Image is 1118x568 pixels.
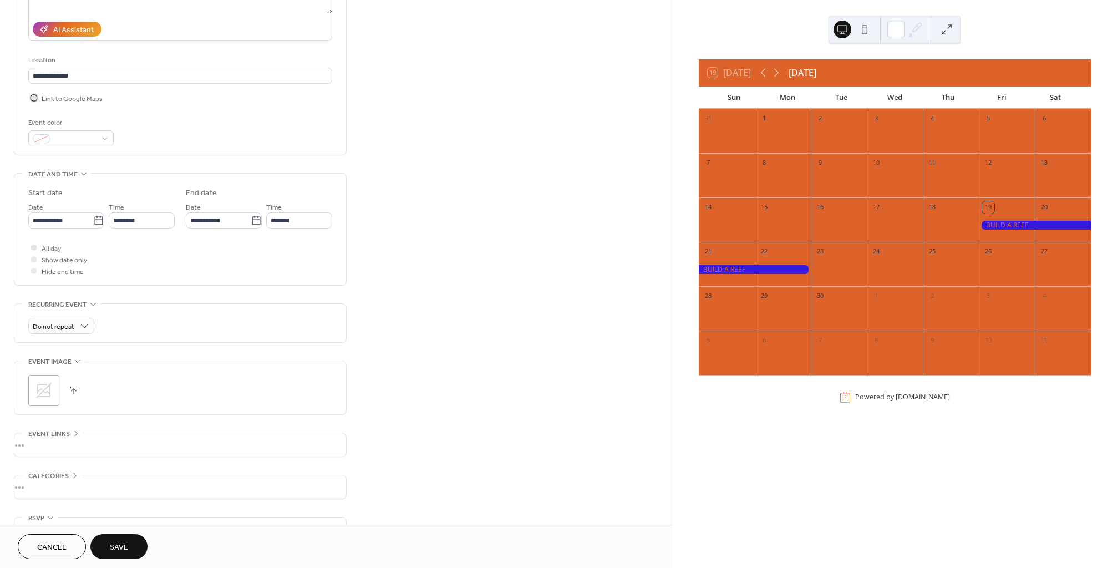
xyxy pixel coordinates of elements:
span: Link to Google Maps [42,93,103,105]
div: 19 [982,201,994,214]
div: 9 [926,334,938,347]
button: AI Assistant [33,22,101,37]
div: AI Assistant [53,24,94,36]
div: 3 [870,113,882,125]
div: 3 [982,290,994,302]
div: 6 [758,334,770,347]
div: 8 [758,157,770,169]
div: 11 [1038,334,1050,347]
div: 15 [758,201,770,214]
div: 23 [814,246,826,258]
div: Start date [28,187,63,199]
div: 5 [702,334,714,347]
span: Date [28,202,43,214]
div: 1 [870,290,882,302]
div: Sat [1029,87,1082,109]
span: Recurring event [28,299,87,311]
span: Event image [28,356,72,368]
div: 4 [1038,290,1050,302]
div: 10 [870,157,882,169]
div: 16 [814,201,826,214]
a: [DOMAIN_NAME] [896,392,950,402]
div: 30 [814,290,826,302]
span: RSVP [28,513,44,524]
span: Hide end time [42,266,84,278]
div: [DATE] [789,66,816,79]
div: Powered by [855,392,950,402]
div: 25 [926,246,938,258]
span: Event links [28,428,70,440]
div: 5 [982,113,994,125]
div: Thu [922,87,975,109]
div: 7 [814,334,826,347]
div: 10 [982,334,994,347]
span: Cancel [37,542,67,554]
div: 24 [870,246,882,258]
span: Save [110,542,128,554]
div: 31 [702,113,714,125]
div: 1 [758,113,770,125]
span: Date and time [28,169,78,180]
div: ••• [14,475,346,499]
span: Show date only [42,255,87,266]
button: Cancel [18,534,86,559]
div: Event color [28,117,111,129]
div: 21 [702,246,714,258]
div: Fri [975,87,1028,109]
div: 17 [870,201,882,214]
div: Location [28,54,330,66]
div: ••• [14,433,346,457]
div: BUILD A REEF [699,265,811,275]
span: All day [42,243,61,255]
div: Tue [815,87,868,109]
span: Categories [28,470,69,482]
div: 9 [814,157,826,169]
div: 8 [870,334,882,347]
div: 14 [702,201,714,214]
div: 13 [1038,157,1050,169]
div: 2 [814,113,826,125]
span: Do not repeat [33,321,74,333]
div: 18 [926,201,938,214]
span: Date [186,202,201,214]
div: 22 [758,246,770,258]
div: Wed [868,87,921,109]
div: ; [28,375,59,406]
button: Save [90,534,148,559]
div: 27 [1038,246,1050,258]
div: End date [186,187,217,199]
div: Mon [761,87,814,109]
div: 28 [702,290,714,302]
div: 12 [982,157,994,169]
span: Time [109,202,124,214]
div: 4 [926,113,938,125]
div: 11 [926,157,938,169]
div: BUILD A REEF [979,221,1091,230]
div: Sun [708,87,761,109]
div: 7 [702,157,714,169]
div: 20 [1038,201,1050,214]
div: 26 [982,246,994,258]
span: Time [266,202,282,214]
div: 6 [1038,113,1050,125]
div: 29 [758,290,770,302]
div: 2 [926,290,938,302]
